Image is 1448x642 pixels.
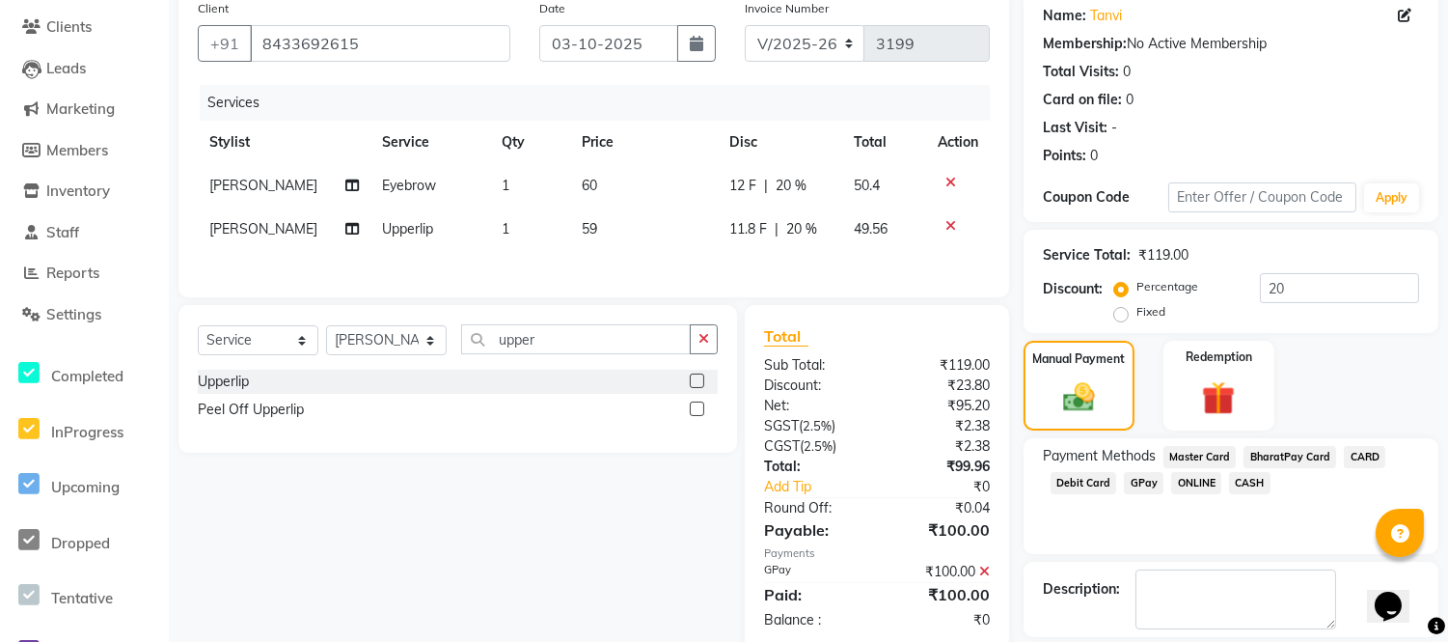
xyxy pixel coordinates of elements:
[502,177,509,194] span: 1
[750,583,877,606] div: Paid:
[5,304,164,326] a: Settings
[786,219,817,239] span: 20 %
[5,98,164,121] a: Marketing
[1043,34,1127,54] div: Membership:
[5,58,164,80] a: Leads
[1043,187,1168,208] div: Coupon Code
[764,176,768,196] span: |
[5,140,164,162] a: Members
[750,436,877,457] div: ( )
[750,416,877,436] div: ( )
[1229,472,1270,494] span: CASH
[1136,278,1198,295] label: Percentage
[1043,118,1107,138] div: Last Visit:
[570,121,718,164] th: Price
[46,264,99,282] span: Reports
[877,518,1004,542] div: ₹100.00
[209,220,317,237] span: [PERSON_NAME]
[729,219,767,239] span: 11.8 F
[5,263,164,285] a: Reports
[877,376,1004,396] div: ₹23.80
[729,176,756,196] span: 12 F
[750,498,877,518] div: Round Off:
[854,177,880,194] span: 50.4
[764,417,799,434] span: SGST
[250,25,510,62] input: Search by Name/Mobile/Email/Code
[51,423,123,441] span: InProgress
[1191,377,1245,419] img: _gift.svg
[502,220,509,237] span: 1
[764,545,990,562] div: Payments
[926,121,990,164] th: Action
[1171,472,1221,494] span: ONLINE
[5,16,164,39] a: Clients
[877,416,1004,436] div: ₹2.38
[750,457,877,477] div: Total:
[718,121,842,164] th: Disc
[877,498,1004,518] div: ₹0.04
[1111,118,1117,138] div: -
[750,396,877,416] div: Net:
[750,376,877,396] div: Discount:
[1124,472,1163,494] span: GPay
[1043,245,1131,265] div: Service Total:
[46,59,86,77] span: Leads
[804,438,833,454] span: 2.5%
[877,355,1004,376] div: ₹119.00
[1168,182,1356,212] input: Enter Offer / Coupon Code
[51,367,123,385] span: Completed
[1051,472,1117,494] span: Debit Card
[1090,146,1098,166] div: 0
[461,324,691,354] input: Search or Scan
[490,121,570,164] th: Qty
[1043,446,1156,466] span: Payment Methods
[198,121,370,164] th: Stylist
[776,176,806,196] span: 20 %
[877,436,1004,457] div: ₹2.38
[898,477,1004,497] div: ₹0
[1344,446,1385,468] span: CARD
[764,326,808,347] span: Total
[198,372,249,392] div: Upperlip
[46,223,79,241] span: Staff
[877,457,1004,477] div: ₹99.96
[582,220,597,237] span: 59
[198,400,304,420] div: Peel Off Upperlip
[382,220,433,237] span: Upperlip
[582,177,597,194] span: 60
[209,177,317,194] span: [PERSON_NAME]
[200,85,1004,121] div: Services
[1243,446,1336,468] span: BharatPay Card
[1032,350,1125,368] label: Manual Payment
[750,562,877,582] div: GPay
[842,121,926,164] th: Total
[1138,245,1188,265] div: ₹119.00
[1043,279,1103,299] div: Discount:
[750,610,877,630] div: Balance :
[51,589,113,607] span: Tentative
[1043,579,1120,600] div: Description:
[5,222,164,244] a: Staff
[1043,34,1419,54] div: No Active Membership
[1126,90,1134,110] div: 0
[803,418,832,433] span: 2.5%
[51,534,110,552] span: Dropped
[750,518,877,542] div: Payable:
[1043,90,1122,110] div: Card on file:
[877,583,1004,606] div: ₹100.00
[1123,62,1131,82] div: 0
[750,355,877,376] div: Sub Total:
[1163,446,1237,468] span: Master Card
[1090,6,1122,26] a: Tanvi
[764,437,800,455] span: CGST
[46,141,108,159] span: Members
[46,99,115,118] span: Marketing
[775,219,779,239] span: |
[5,181,164,203] a: Inventory
[198,25,252,62] button: +91
[46,305,101,323] span: Settings
[1367,565,1429,623] iframe: chat widget
[1136,303,1165,321] label: Fixed
[1043,146,1086,166] div: Points:
[46,181,110,200] span: Inventory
